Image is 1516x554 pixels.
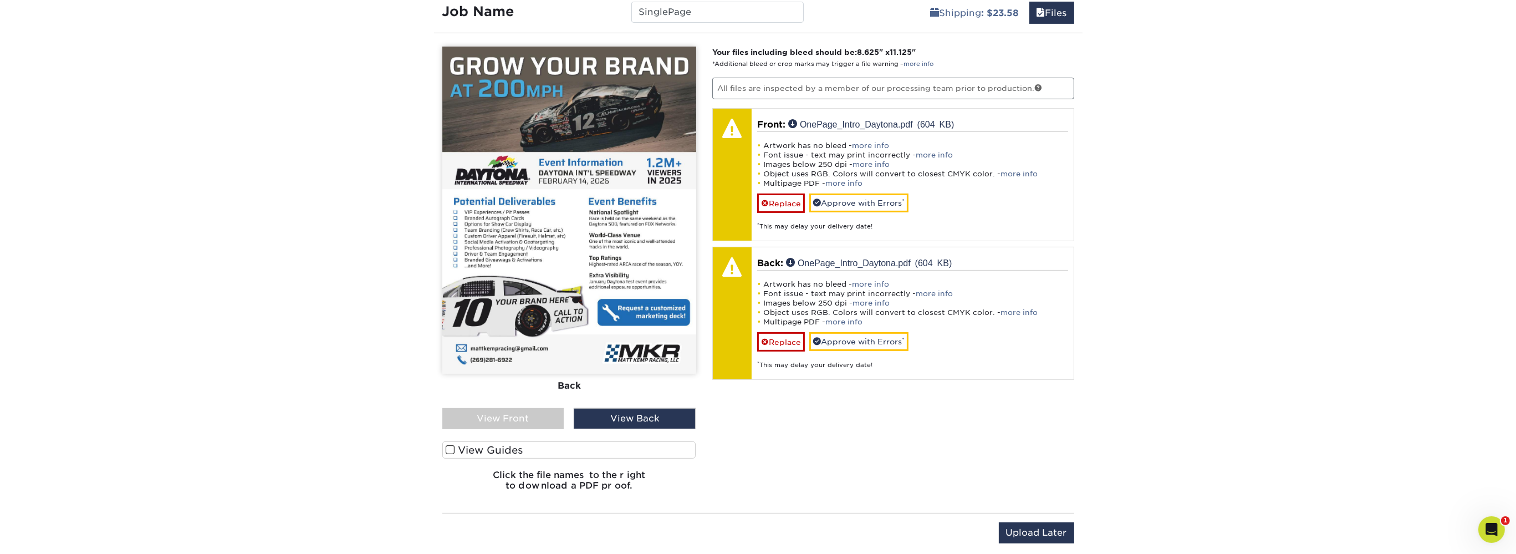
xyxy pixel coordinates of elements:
[574,408,696,429] div: View Back
[442,470,696,500] h6: Click the file names to the right to download a PDF proof.
[809,332,908,351] a: Approve with Errors*
[757,332,805,352] a: Replace
[757,308,1068,317] li: Object uses RGB. Colors will convert to closest CMYK color. -
[757,169,1068,179] li: Object uses RGB. Colors will convert to closest CMYK color. -
[916,289,953,298] a: more info
[757,258,783,268] span: Back:
[853,160,890,169] a: more info
[712,60,933,68] small: *Additional bleed or crop marks may trigger a file warning –
[1001,308,1038,317] a: more info
[757,119,785,130] span: Front:
[757,141,1068,150] li: Artwork has no bleed -
[757,160,1068,169] li: Images below 250 dpi -
[825,179,862,187] a: more info
[757,194,805,213] a: Replace
[757,298,1068,308] li: Images below 250 dpi -
[757,213,1068,231] div: This may delay your delivery date!
[1037,8,1045,18] span: files
[982,8,1019,18] b: : $23.58
[757,289,1068,298] li: Font issue - text may print incorrectly -
[1029,2,1074,24] a: Files
[757,317,1068,327] li: Multipage PDF -
[712,78,1074,99] p: All files are inspected by a member of our processing team prior to production.
[852,141,889,150] a: more info
[923,2,1027,24] a: Shipping: $23.58
[788,119,954,128] a: OnePage_Intro_Daytona.pdf (604 KB)
[757,150,1068,160] li: Font issue - text may print incorrectly -
[442,441,696,459] label: View Guides
[442,3,514,19] strong: Job Name
[1478,516,1505,543] iframe: Intercom live chat
[809,194,908,212] a: Approve with Errors*
[1501,516,1510,525] span: 1
[442,408,564,429] div: View Front
[757,279,1068,289] li: Artwork has no bleed -
[1001,170,1038,178] a: more info
[931,8,940,18] span: shipping
[890,48,912,57] span: 11.125
[712,48,916,57] strong: Your files including bleed should be: " x "
[853,299,890,307] a: more info
[999,522,1074,543] input: Upload Later
[916,151,953,159] a: more info
[757,179,1068,188] li: Multipage PDF -
[825,318,862,326] a: more info
[904,60,933,68] a: more info
[442,374,696,398] div: Back
[631,2,804,23] input: Enter a job name
[857,48,879,57] span: 8.625
[757,352,1068,370] div: This may delay your delivery date!
[852,280,889,288] a: more info
[786,258,952,267] a: OnePage_Intro_Daytona.pdf (604 KB)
